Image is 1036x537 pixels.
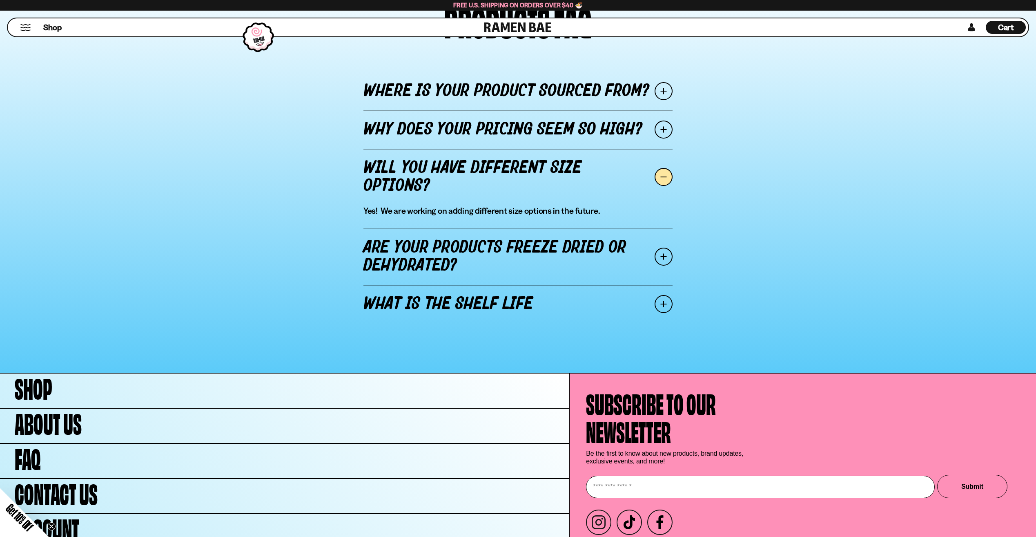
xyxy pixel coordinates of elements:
span: Get 10% Off [4,501,36,533]
a: Cart [986,18,1026,36]
span: Shop [43,22,62,33]
span: FAQ [15,443,41,471]
span: About Us [15,408,82,436]
p: Yes! We are working on adding different size options in the future. [363,205,626,216]
a: Shop [43,21,62,34]
span: Shop [15,373,52,401]
span: Contact Us [15,478,98,506]
h4: Subscribe to our newsletter [586,388,716,444]
input: Enter your email [586,476,935,498]
span: Free U.S. Shipping on Orders over $40 🍜 [453,1,583,9]
a: What is the shelf life [363,285,673,323]
button: Submit [937,475,1007,498]
button: Mobile Menu Trigger [20,24,31,31]
a: Will you have different size options? [363,149,673,205]
a: Are your products freeze dried or dehydrated? [363,228,673,285]
a: Where is your product sourced from? [363,72,673,110]
a: Why does your pricing seem so high? [363,110,673,149]
p: Be the first to know about new products, brand updates, exclusive events, and more! [586,450,749,465]
span: Cart [998,22,1014,32]
button: Close teaser [47,522,56,530]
